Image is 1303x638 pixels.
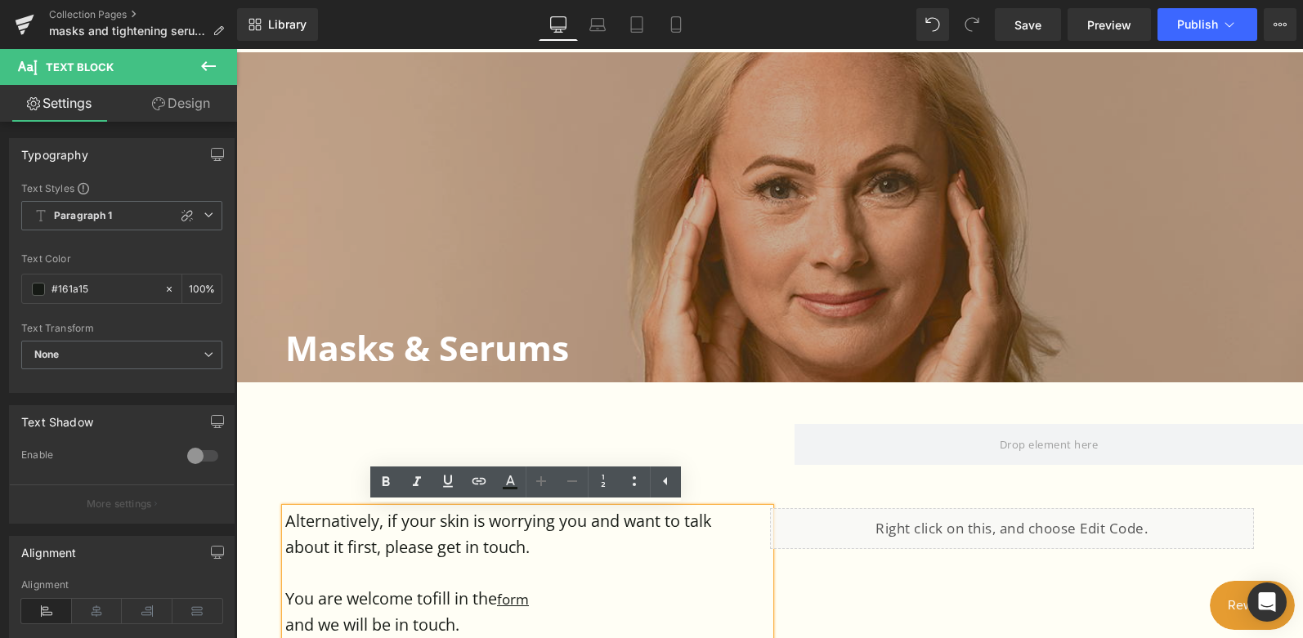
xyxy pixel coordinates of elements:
p: You are welcome to [49,537,513,563]
p: More settings [87,497,152,511]
div: Alignment [21,537,77,560]
p: Alternatively, if your skin is worrying you and want to talk about it first, please get in touch. [49,459,513,511]
h1: Masks & Serums [49,278,1067,319]
span: Text Block [46,60,114,74]
div: Text Transform [21,323,222,334]
a: Tablet [617,8,656,41]
button: More settings [10,484,234,523]
div: Open Intercom Messenger [1247,582,1287,622]
iframe: Button to open loyalty program pop-up [974,532,1059,581]
a: Laptop [578,8,617,41]
a: Desktop [539,8,578,41]
span: Save [1014,16,1041,33]
button: Redo [956,8,988,41]
a: Design [122,85,240,122]
a: Mobile [656,8,696,41]
input: Color [51,280,156,298]
a: New Library [237,8,318,41]
div: Alignment [21,579,222,591]
span: fill in the [196,538,261,560]
button: Undo [916,8,949,41]
div: Text Styles [21,181,222,194]
div: Typography [21,139,88,162]
div: Text Shadow [21,406,93,429]
span: Preview [1087,16,1131,33]
div: Enable [21,448,171,466]
div: Text Color [21,253,222,265]
a: form [261,541,293,560]
span: Publish [1177,18,1218,31]
b: Paragraph 1 [54,209,113,223]
a: Preview [1068,8,1151,41]
div: % [182,274,222,303]
button: More [1264,8,1296,41]
b: None [34,348,60,360]
p: and we will be in touch. [49,563,513,589]
span: Library [268,17,307,32]
button: Publish [1157,8,1257,41]
a: Collection Pages [49,8,237,21]
span: masks and tightening serums [49,25,206,38]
